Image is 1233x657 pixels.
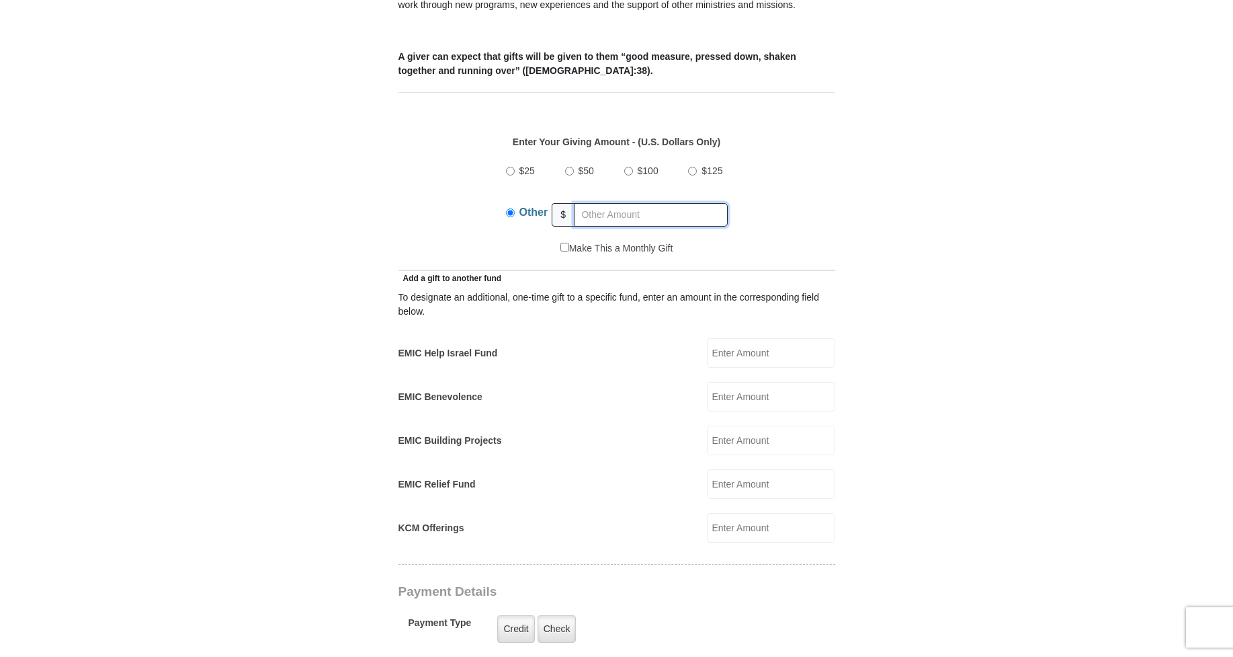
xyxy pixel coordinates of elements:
[574,203,728,227] input: Other Amount
[707,513,835,543] input: Enter Amount
[398,434,502,448] label: EMIC Building Projects
[398,51,796,76] b: A giver can expect that gifts will be given to them “good measure, pressed down, shaken together ...
[398,346,498,360] label: EMIC Help Israel Fund
[707,338,835,368] input: Enter Amount
[560,241,673,256] label: Make This a Monthly Gift
[638,165,658,176] span: $100
[707,469,835,499] input: Enter Amount
[552,203,575,227] span: $
[398,477,476,492] label: EMIC Relief Fund
[513,137,720,147] strong: Enter Your Giving Amount - (U.S. Dollars Only)
[398,584,741,600] h3: Payment Details
[398,291,835,319] div: To designate an additional, one-time gift to a specific fund, enter an amount in the correspondin...
[409,617,472,635] h5: Payment Type
[398,274,502,283] span: Add a gift to another fund
[701,165,722,176] span: $125
[519,206,548,218] span: Other
[538,615,577,643] label: Check
[519,165,535,176] span: $25
[707,382,835,412] input: Enter Amount
[560,243,569,252] input: Make This a Monthly Gift
[497,615,534,643] label: Credit
[398,390,482,404] label: EMIC Benevolence
[707,426,835,455] input: Enter Amount
[398,521,464,535] label: KCM Offerings
[579,165,594,176] span: $50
